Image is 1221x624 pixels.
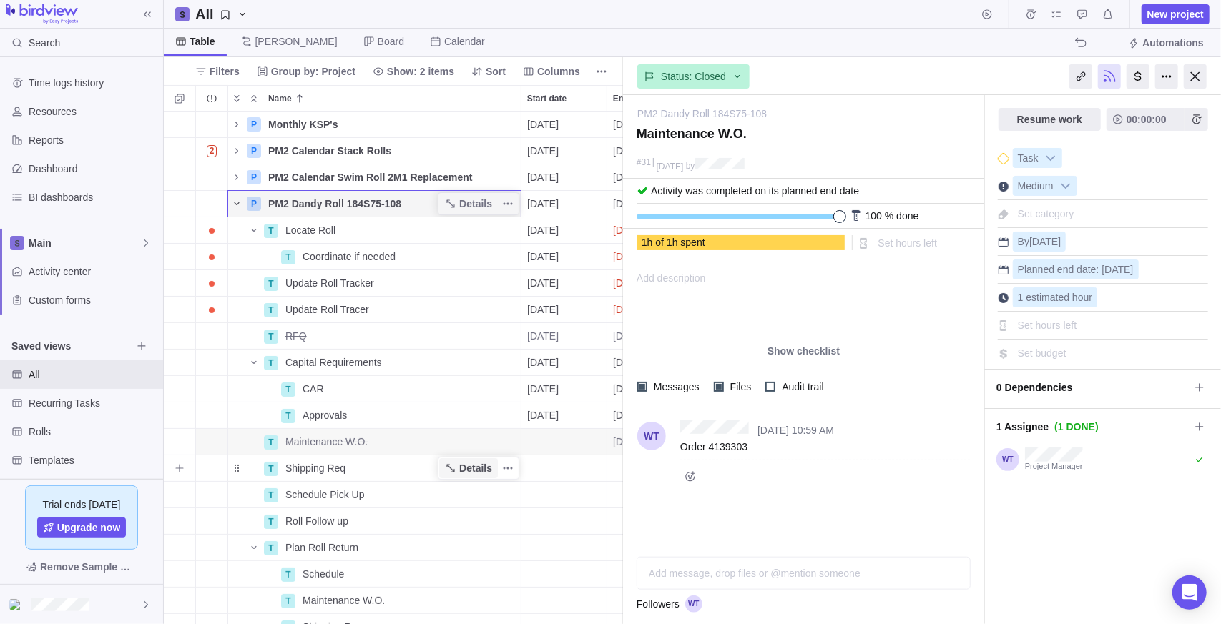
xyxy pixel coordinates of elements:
span: More actions [592,61,612,81]
div: T [264,356,278,370]
span: Order 4139303 [680,441,747,452]
div: Start date [521,138,607,164]
span: Start timer [977,4,997,24]
span: Filters [210,64,240,79]
div: T [264,515,278,529]
div: T [264,330,278,344]
span: Details [459,461,492,475]
div: End date [607,217,693,244]
div: T [281,594,295,608]
a: Details [439,458,498,478]
span: Time logs history [29,76,157,90]
span: Files [724,377,755,397]
div: Task [1013,148,1062,168]
div: T [264,488,278,502]
div: Maintenance W.O. [280,429,521,455]
div: T [281,568,295,582]
span: Approvals [303,408,347,422]
span: Plan Roll Return [285,540,358,555]
span: Sort [466,61,511,81]
span: Main [29,236,140,250]
div: Update Roll Tracker [280,270,521,296]
span: Details [459,197,492,211]
span: By [1018,236,1029,247]
span: The action will be undone: changing the activity status [1071,33,1091,53]
span: Templates [29,453,157,467]
div: Start date [521,350,607,376]
span: Activity was completed on its planned end date [651,185,859,197]
span: Maintenance W.O. [285,435,368,449]
div: Start date [521,86,607,111]
div: End date [607,429,693,455]
span: Upgrade now [37,517,127,538]
span: [DATE] [613,223,644,237]
span: [DATE] [613,144,644,158]
span: 100 [866,210,882,222]
a: Details [439,194,498,214]
a: Time logs [1021,11,1041,22]
span: [DATE] [527,117,559,132]
span: [DATE] [613,249,644,264]
span: [DATE] [527,329,559,343]
div: Trouble indication [196,561,228,588]
span: Time logs [1021,4,1041,24]
div: Wyatt Trostle [9,596,26,613]
div: Unfollow [1098,64,1121,89]
div: Name [228,112,521,138]
div: End date [607,112,693,138]
div: Name [228,191,521,217]
div: RFQ [280,323,521,349]
span: by [686,162,695,172]
div: Trouble indication [196,535,228,561]
span: Remove Sample Data [11,555,152,578]
div: P [247,144,261,158]
div: Start date [521,191,607,217]
div: Start date [521,323,607,350]
div: T [281,250,295,264]
div: Name [228,455,521,482]
div: T [264,277,278,291]
span: Collapse [245,89,263,109]
span: Columns [517,61,586,81]
span: Set budget [1018,347,1066,359]
span: Update Roll Tracer [285,302,369,317]
span: New project [1147,7,1204,21]
span: Custom forms [29,293,157,307]
div: Name [228,561,521,588]
div: Schedule Pick Up [280,482,521,507]
span: Monthly KSP's [268,117,338,132]
div: Start date [521,508,607,535]
div: Capital Requirements [280,350,521,375]
div: End date [607,323,693,350]
div: Start date [521,482,607,508]
div: Name [228,138,521,164]
div: Trouble indication [196,217,228,244]
span: Set hours left [1018,320,1077,331]
div: Start date [521,217,607,244]
span: 1 Assignee [996,415,1190,439]
span: [DATE] [527,197,559,211]
span: Select to mark an assignee's portion of work as completed (reciprocal with I'm Done in My assignm... [1190,450,1210,470]
div: Medium [1013,176,1077,196]
div: End date [607,455,693,482]
span: Locate Roll [285,223,335,237]
span: Shipping Req [285,461,345,475]
span: PM2 Calendar Swim Roll 2M1 Replacement [268,170,473,184]
img: Show [9,599,26,610]
span: h of [647,237,664,248]
span: [DATE] [613,197,644,211]
span: 1 [642,237,647,248]
div: T [281,382,295,397]
div: Start date [521,455,607,482]
div: Start date [521,112,607,138]
div: Name [228,270,521,297]
span: [DATE] [527,170,559,184]
span: Update Roll Tracker [285,276,374,290]
div: Update Roll Tracer [280,297,521,322]
div: End date [607,508,693,535]
div: End date [607,402,693,429]
span: Automations [1122,33,1210,53]
span: [DATE] [527,302,559,317]
span: Name [268,91,292,106]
